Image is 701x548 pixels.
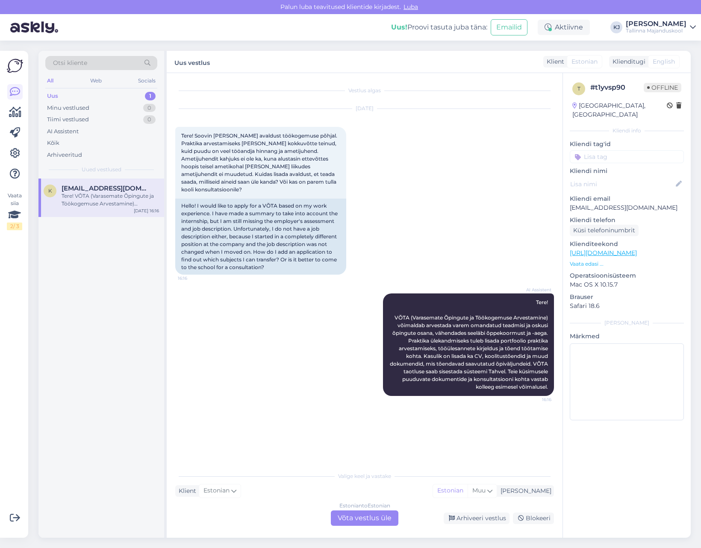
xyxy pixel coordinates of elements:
span: k [48,188,52,194]
div: Web [88,75,103,86]
label: Uus vestlus [174,56,210,67]
p: Vaata edasi ... [570,260,684,268]
span: t [577,85,580,92]
button: Emailid [491,19,527,35]
span: 16:16 [178,275,210,281]
div: Aktiivne [538,20,590,35]
div: Vestlus algas [175,87,554,94]
p: Kliendi nimi [570,167,684,176]
div: Uus [47,92,58,100]
div: Arhiveeri vestlus [444,513,510,524]
div: [GEOGRAPHIC_DATA], [GEOGRAPHIC_DATA] [572,101,667,119]
div: 1 [145,92,156,100]
div: Tallinna Majanduskool [626,27,686,34]
p: Kliendi email [570,194,684,203]
span: Offline [644,83,681,92]
div: Klient [543,57,564,66]
p: Brauser [570,293,684,302]
div: 2 / 3 [7,223,22,230]
p: Operatsioonisüsteem [570,271,684,280]
img: Askly Logo [7,58,23,74]
div: Vaata siia [7,192,22,230]
span: English [653,57,675,66]
div: Minu vestlused [47,104,89,112]
div: Küsi telefoninumbrit [570,225,639,236]
span: Tere! Soovin [PERSON_NAME] avaldust töökogemuse põhjal. Praktika arvestamiseks [PERSON_NAME] kokk... [181,132,339,193]
input: Lisa tag [570,150,684,163]
span: Muu [472,486,486,494]
div: [DATE] 16:16 [134,208,159,214]
div: [DATE] [175,105,554,112]
span: AI Assistent [519,287,551,293]
span: Uued vestlused [82,166,121,173]
p: Märkmed [570,332,684,341]
div: [PERSON_NAME] [626,21,686,27]
div: All [45,75,55,86]
span: Luba [401,3,421,11]
p: Safari 18.6 [570,302,684,311]
div: Estonian [433,484,468,497]
div: # t1yvsp90 [590,82,644,93]
span: kristel.soome@tmk.edu.ee [62,185,150,192]
div: Hello! I would like to apply for a VÕTA based on my work experience. I have made a summary to tak... [175,199,346,275]
div: Klienditugi [609,57,645,66]
div: Kliendi info [570,127,684,135]
div: 0 [143,104,156,112]
p: Kliendi telefon [570,216,684,225]
div: Arhiveeritud [47,151,82,159]
div: KJ [610,21,622,33]
div: Kõik [47,139,59,147]
span: Estonian [203,486,230,495]
span: 16:16 [519,396,551,403]
div: [PERSON_NAME] [570,319,684,327]
a: [PERSON_NAME]Tallinna Majanduskool [626,21,696,34]
div: Tiimi vestlused [47,115,89,124]
div: AI Assistent [47,127,79,136]
div: Võta vestlus üle [331,510,398,526]
p: Mac OS X 10.15.7 [570,280,684,289]
p: [EMAIL_ADDRESS][DOMAIN_NAME] [570,203,684,212]
a: [URL][DOMAIN_NAME] [570,249,637,257]
div: Klient [175,486,196,495]
div: [PERSON_NAME] [497,486,551,495]
div: Tere! VÕTA (Varasemate Õpingute ja Töökogemuse Arvestamine) võimaldab arvestada varem omandatud t... [62,192,159,208]
div: 0 [143,115,156,124]
div: Socials [136,75,157,86]
span: Otsi kliente [53,59,87,67]
b: Uus! [391,23,407,31]
p: Kliendi tag'id [570,140,684,149]
p: Klienditeekond [570,240,684,249]
input: Lisa nimi [570,179,674,189]
div: Valige keel ja vastake [175,472,554,480]
div: Proovi tasuta juba täna: [391,22,487,32]
div: Estonian to Estonian [339,502,390,510]
span: Estonian [571,57,598,66]
div: Blokeeri [513,513,554,524]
